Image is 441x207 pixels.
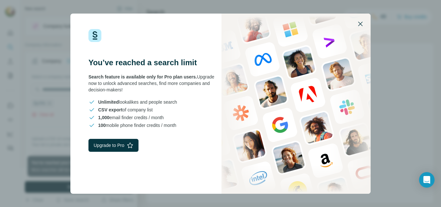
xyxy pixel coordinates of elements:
span: Search feature is available only for Pro plan users. [88,74,197,79]
h3: You’ve reached a search limit [88,57,221,68]
div: Upgrade now to unlock advanced searches, find more companies and decision-makers! [88,74,221,93]
span: mobile phone finder credits / month [98,122,176,129]
img: Surfe Logo [88,29,101,42]
span: of company list [98,107,153,113]
span: CSV export [98,107,122,112]
span: email finder credits / month [98,114,164,121]
span: Unlimited [98,99,119,105]
span: 1,000 [98,115,109,120]
button: Upgrade to Pro [88,139,138,152]
span: lookalikes and people search [98,99,177,105]
span: 100 [98,123,106,128]
div: Open Intercom Messenger [419,172,435,188]
img: Surfe Stock Photo - showing people and technologies [221,14,371,194]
